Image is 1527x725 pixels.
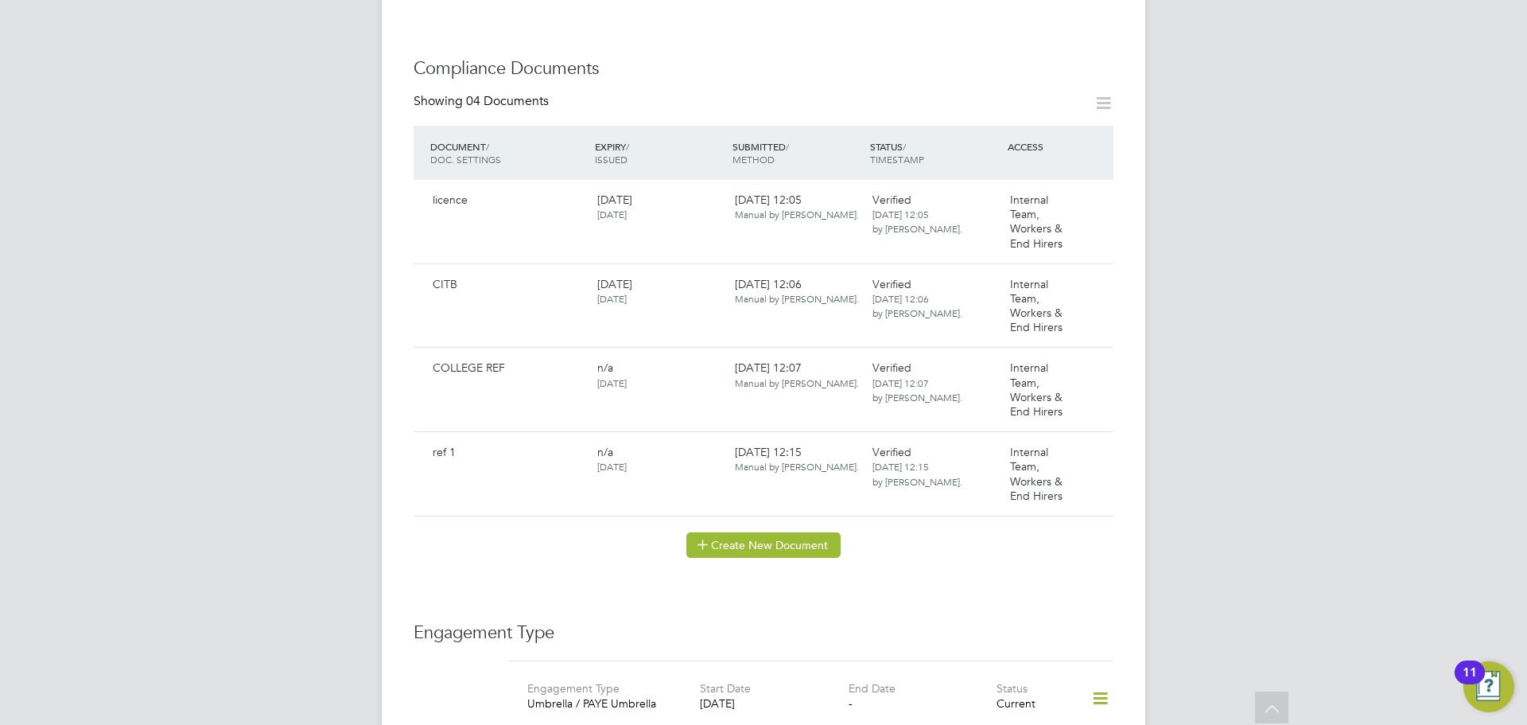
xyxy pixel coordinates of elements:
span: / [626,140,629,153]
span: [DATE] [597,292,627,305]
span: Manual by [PERSON_NAME]. [735,292,859,305]
span: Manual by [PERSON_NAME]. [735,208,859,220]
span: / [903,140,906,153]
div: Current [997,696,1070,711]
span: [DATE] [597,277,632,291]
span: [DATE] 12:05 by [PERSON_NAME]. [872,208,962,235]
span: [DATE] [597,460,627,473]
span: Internal Team, Workers & End Hirers [1010,193,1063,251]
span: [DATE] 12:05 [735,193,859,221]
span: Verified [872,277,911,291]
span: [DATE] [597,193,632,207]
h3: Engagement Type [414,622,1113,645]
h3: Compliance Documents [414,57,1113,80]
span: DOC. SETTINGS [430,153,501,166]
span: 04 Documents [466,93,549,109]
span: [DATE] 12:06 [735,277,859,306]
label: Status [997,681,1028,696]
span: CITB [433,277,457,291]
div: ACCESS [1004,132,1113,161]
span: Manual by [PERSON_NAME]. [735,376,859,389]
span: Verified [872,193,911,207]
span: Internal Team, Workers & End Hirers [1010,277,1063,335]
span: Internal Team, Workers & End Hirers [1010,361,1063,419]
span: licence [433,193,468,207]
span: [DATE] 12:06 by [PERSON_NAME]. [872,292,962,319]
div: 11 [1463,672,1477,693]
label: Start Date [700,681,751,696]
span: TIMESTAMP [870,153,924,166]
div: - [849,696,997,711]
span: n/a [597,445,613,459]
div: Showing [414,93,552,110]
span: [DATE] 12:15 [735,445,859,474]
div: SUBMITTED [729,132,866,173]
div: EXPIRY [591,132,729,173]
span: Verified [872,445,911,459]
span: ISSUED [595,153,628,166]
span: [DATE] [597,208,627,220]
label: Engagement Type [527,681,620,696]
button: Open Resource Center, 11 new notifications [1463,661,1514,712]
div: Umbrella / PAYE Umbrella [527,696,675,711]
label: End Date [849,681,896,696]
span: [DATE] 12:07 [735,361,859,389]
span: [DATE] 12:07 by [PERSON_NAME]. [872,376,962,403]
div: DOCUMENT [426,132,591,173]
span: [DATE] [597,376,627,389]
button: Create New Document [686,532,841,558]
div: [DATE] [700,696,848,711]
span: Verified [872,361,911,375]
span: METHOD [732,153,775,166]
span: ref 1 [433,445,456,459]
span: / [786,140,789,153]
span: Manual by [PERSON_NAME]. [735,460,859,473]
div: STATUS [866,132,1004,173]
span: Internal Team, Workers & End Hirers [1010,445,1063,503]
span: n/a [597,361,613,375]
span: / [486,140,489,153]
span: [DATE] 12:15 by [PERSON_NAME]. [872,460,962,487]
span: COLLEGE REF [433,361,505,375]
